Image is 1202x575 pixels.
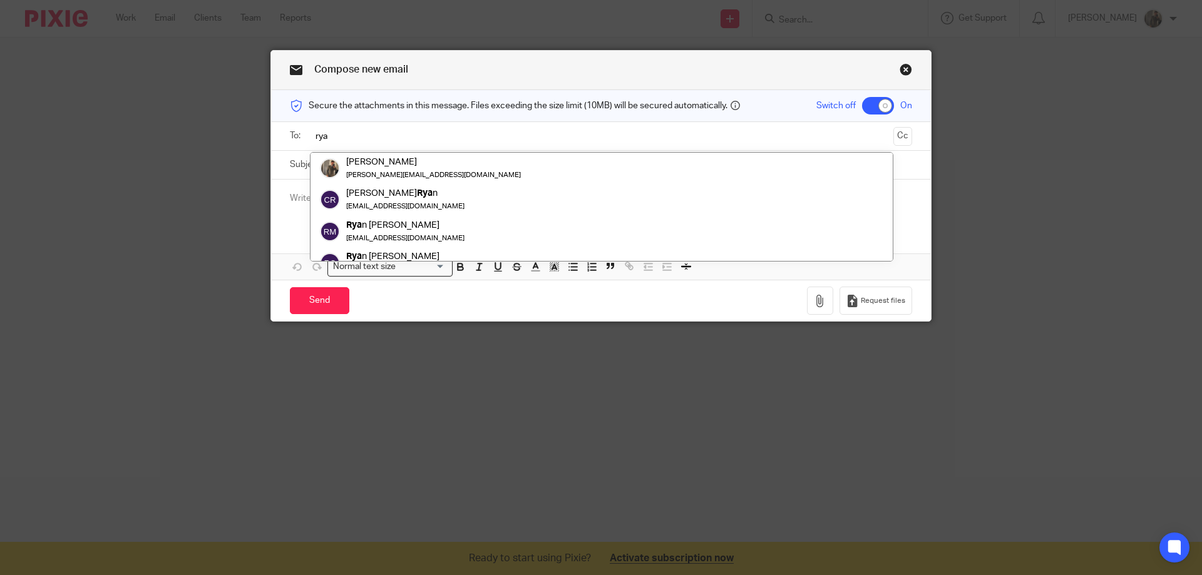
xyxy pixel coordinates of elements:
span: On [900,99,912,112]
div: n [PERSON_NAME] [346,219,465,232]
img: svg%3E [320,221,340,242]
span: Compose new email [314,64,408,74]
div: n [PERSON_NAME] [346,250,476,263]
input: Send [290,287,349,314]
span: Normal text size [331,260,399,273]
span: Request files [861,296,905,306]
div: [PERSON_NAME] n [346,188,465,200]
span: Switch off [816,99,856,112]
img: IMG_5023.jpeg [320,158,340,178]
img: svg%3E [320,190,340,210]
a: Close this dialog window [900,63,912,80]
img: svg%3E [320,253,340,273]
button: Request files [840,287,912,315]
input: Search for option [400,260,445,273]
em: Rya [346,252,362,261]
div: [PERSON_NAME] [346,156,521,168]
button: Cc [893,127,912,146]
em: Rya [417,189,433,198]
em: Rya [346,220,362,230]
label: To: [290,130,304,142]
small: [EMAIL_ADDRESS][DOMAIN_NAME] [346,203,465,210]
div: Search for option [327,257,453,277]
small: [EMAIL_ADDRESS][DOMAIN_NAME] [346,235,465,242]
label: Subject: [290,158,322,171]
small: [PERSON_NAME][EMAIL_ADDRESS][DOMAIN_NAME] [346,171,521,178]
span: Secure the attachments in this message. Files exceeding the size limit (10MB) will be secured aut... [309,99,727,112]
